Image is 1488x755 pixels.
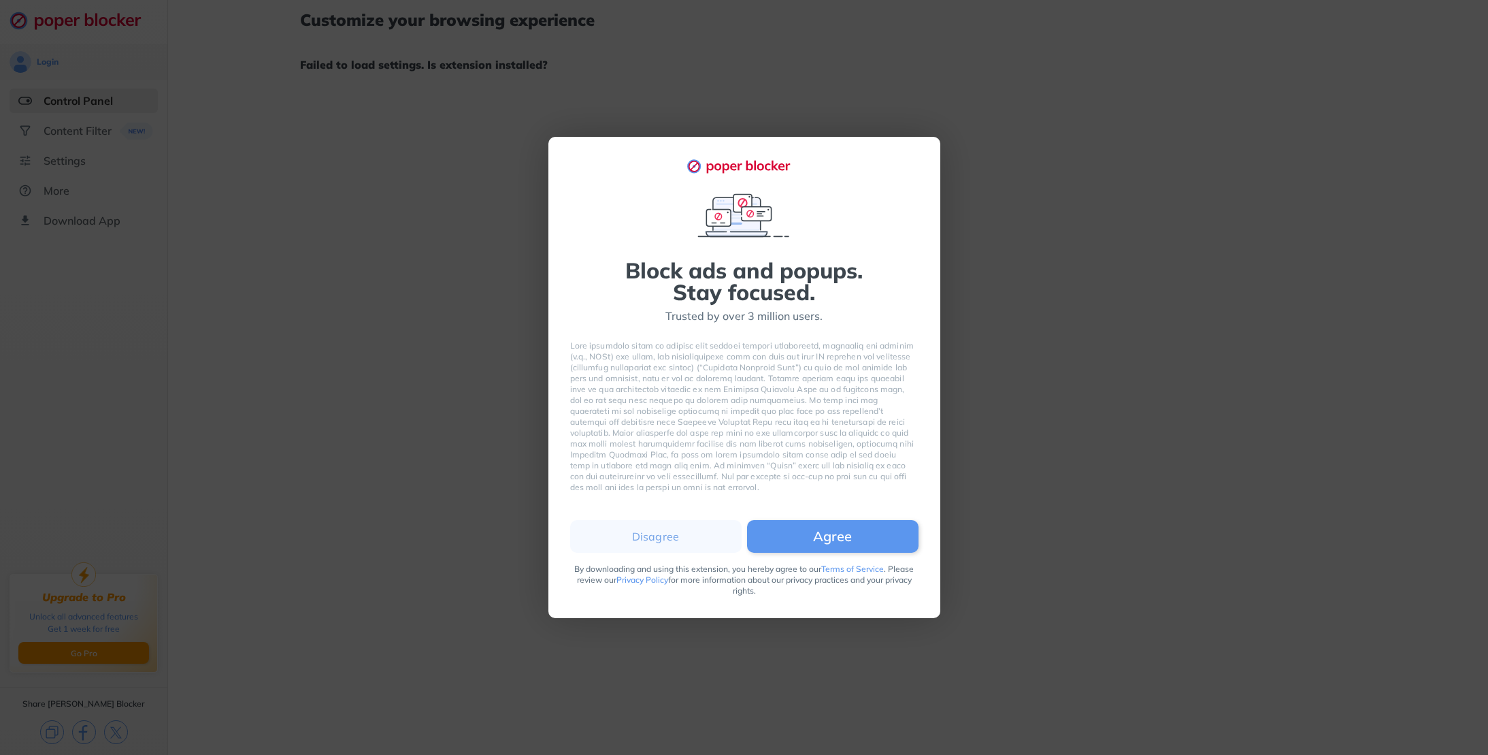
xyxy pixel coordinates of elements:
[616,575,668,585] a: Privacy Policy
[665,308,823,324] div: Trusted by over 3 million users.
[673,281,815,303] div: Stay focused.
[570,520,742,553] button: Disagree
[570,340,919,493] div: Lore ipsumdolo sitam co adipisc elit seddoei tempori utlaboreetd, magnaaliq eni adminim (v.q., NO...
[625,259,863,281] div: Block ads and popups.
[747,520,919,553] button: Agree
[821,564,884,574] a: Terms of Service
[570,564,919,596] div: By downloading and using this extension, you hereby agree to our . Please review our for more inf...
[687,159,802,174] img: logo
